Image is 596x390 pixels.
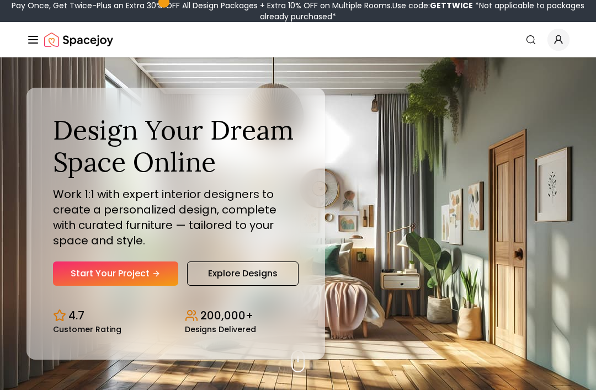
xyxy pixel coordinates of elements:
[53,325,121,333] small: Customer Rating
[53,261,178,286] a: Start Your Project
[185,325,256,333] small: Designs Delivered
[26,22,570,57] nav: Global
[187,261,299,286] a: Explore Designs
[200,308,253,323] p: 200,000+
[53,299,299,333] div: Design stats
[44,29,113,51] img: Spacejoy Logo
[53,186,299,248] p: Work 1:1 with expert interior designers to create a personalized design, complete with curated fu...
[68,308,84,323] p: 4.7
[44,29,113,51] a: Spacejoy
[53,114,299,178] h1: Design Your Dream Space Online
